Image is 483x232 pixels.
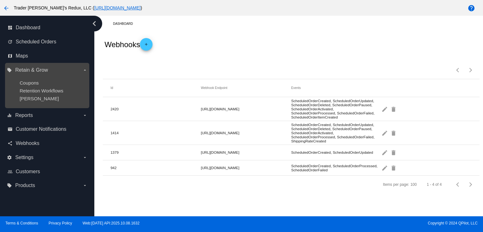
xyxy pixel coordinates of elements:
span: Copyright © 2024 QPilot, LLC [247,221,478,225]
a: Terms & Conditions [5,221,38,225]
mat-cell: ScheduledOrderCreated, ScheduledOrderProcessed, ScheduledOrderFailed [291,162,381,174]
a: map Maps [8,51,87,61]
a: [URL][DOMAIN_NAME] [94,5,141,10]
span: Customer Notifications [16,126,66,132]
mat-cell: ScheduledOrderCreated, ScheduledOrderUpdated, ScheduledOrderDeleted, ScheduledOrderPaused, Schedu... [291,97,381,121]
a: Coupons [19,80,39,86]
mat-cell: 942 [110,164,201,171]
i: chevron_left [89,19,99,29]
mat-cell: [URL][DOMAIN_NAME] [201,149,291,156]
mat-cell: ScheduledOrderCreated, ScheduledOrderUpdated, ScheduledOrderDeleted, ScheduledOrderPaused, Schedu... [291,121,381,145]
mat-cell: 2420 [110,105,201,113]
button: Next page [464,64,477,76]
mat-header-cell: Events [291,86,381,90]
i: update [8,39,13,44]
mat-icon: edit [381,104,389,114]
mat-cell: [URL][DOMAIN_NAME] [201,129,291,136]
button: Next page [464,178,477,191]
a: email Customer Notifications [8,124,87,134]
button: Previous page [452,178,464,191]
span: Dashboard [16,25,40,30]
mat-cell: 1379 [110,149,201,156]
i: dashboard [8,25,13,30]
mat-cell: [URL][DOMAIN_NAME] [201,105,291,113]
a: dashboard Dashboard [8,23,87,33]
i: local_offer [7,183,12,188]
mat-icon: delete [390,104,398,114]
mat-icon: delete [390,128,398,138]
i: equalizer [7,113,12,118]
h2: Webhooks [104,38,153,51]
mat-header-cell: Webhook Endpoint [201,86,291,90]
span: Products [15,183,35,188]
mat-icon: arrow_back [3,4,10,12]
span: Webhooks [16,141,39,146]
mat-icon: edit [381,128,389,138]
i: arrow_drop_down [82,113,87,118]
a: Retention Workflows [19,88,63,93]
i: arrow_drop_down [82,155,87,160]
a: [PERSON_NAME] [19,96,59,101]
i: arrow_drop_down [82,68,87,73]
mat-icon: delete [390,163,398,173]
span: Scheduled Orders [16,39,56,45]
span: Settings [15,155,33,160]
div: 1 - 4 of 4 [427,182,441,187]
mat-icon: delete [390,147,398,157]
span: Reports [15,113,33,118]
span: Customers [16,169,40,174]
a: Web:[DATE] API:2025.10.08.1632 [83,221,140,225]
mat-header-cell: Id [110,86,201,90]
a: Dashboard [113,19,138,29]
a: share Webhooks [8,138,87,148]
mat-cell: [URL][DOMAIN_NAME] [201,164,291,171]
i: settings [7,155,12,160]
i: people_outline [8,169,13,174]
mat-icon: edit [381,163,389,173]
span: Retain & Grow [15,67,48,73]
mat-icon: help [468,4,475,12]
i: local_offer [7,68,12,73]
div: 100 [410,182,417,187]
mat-icon: add [142,42,150,50]
i: arrow_drop_down [82,183,87,188]
a: Privacy Policy [49,221,72,225]
mat-cell: 1414 [110,129,201,136]
a: update Scheduled Orders [8,37,87,47]
button: Previous page [452,64,464,76]
div: Items per page: [383,182,409,187]
span: Maps [16,53,28,59]
mat-icon: edit [381,147,389,157]
i: email [8,127,13,132]
span: Trader [PERSON_NAME]'s Redux, LLC ( ) [14,5,142,10]
i: share [8,141,13,146]
a: people_outline Customers [8,167,87,177]
mat-cell: ScheduledOrderCreated, ScheduledOrderUpdated [291,149,381,156]
i: map [8,53,13,58]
